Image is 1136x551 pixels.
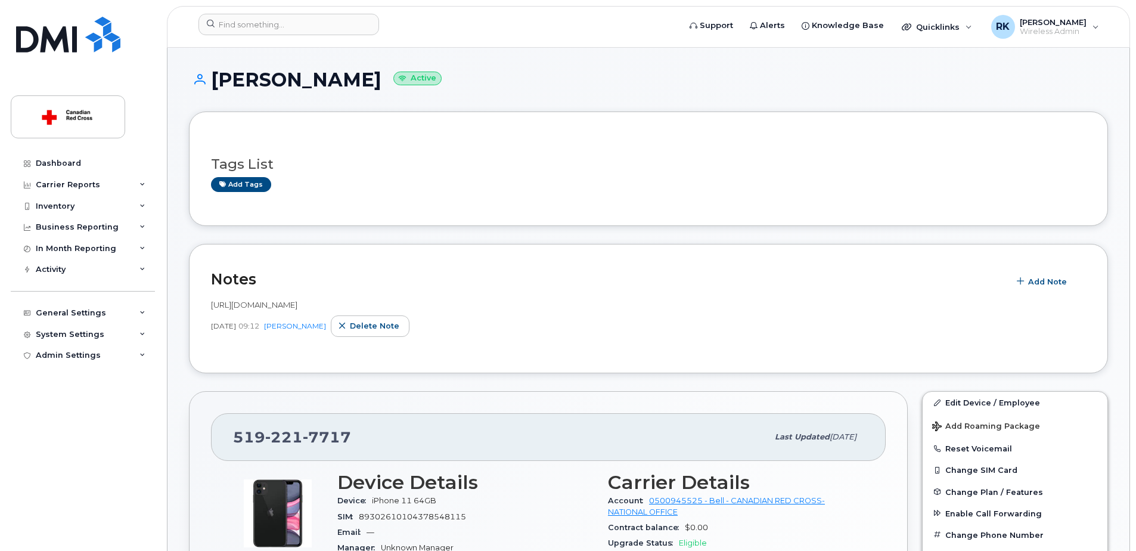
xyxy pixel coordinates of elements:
[337,512,359,521] span: SIM
[932,422,1040,433] span: Add Roaming Package
[211,157,1086,172] h3: Tags List
[211,300,297,309] span: [URL][DOMAIN_NAME]
[608,496,649,505] span: Account
[685,523,708,532] span: $0.00
[372,496,436,505] span: iPhone 11 64GB
[608,472,864,493] h3: Carrier Details
[264,321,326,330] a: [PERSON_NAME]
[265,428,303,446] span: 221
[211,270,1003,288] h2: Notes
[238,321,259,331] span: 09:12
[945,509,1042,518] span: Enable Call Forwarding
[211,177,271,192] a: Add tags
[679,538,707,547] span: Eligible
[337,472,594,493] h3: Device Details
[923,438,1107,459] button: Reset Voicemail
[211,321,236,331] span: [DATE]
[830,432,856,441] span: [DATE]
[337,528,367,537] span: Email
[775,432,830,441] span: Last updated
[923,413,1107,438] button: Add Roaming Package
[923,524,1107,546] button: Change Phone Number
[608,523,685,532] span: Contract balance
[242,478,314,549] img: iPhone_11.jpg
[1009,271,1077,292] button: Add Note
[1028,276,1067,287] span: Add Note
[367,528,374,537] span: —
[331,315,409,337] button: Delete note
[945,487,1043,496] span: Change Plan / Features
[233,428,351,446] span: 519
[923,459,1107,481] button: Change SIM Card
[189,69,1108,90] h1: [PERSON_NAME]
[923,392,1107,413] a: Edit Device / Employee
[608,496,825,516] a: 0500945525 - Bell - CANADIAN RED CROSS- NATIONAL OFFICE
[608,538,679,547] span: Upgrade Status
[359,512,466,521] span: 89302610104378548115
[337,496,372,505] span: Device
[350,320,399,332] span: Delete note
[923,481,1107,503] button: Change Plan / Features
[923,503,1107,524] button: Enable Call Forwarding
[393,72,442,85] small: Active
[303,428,351,446] span: 7717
